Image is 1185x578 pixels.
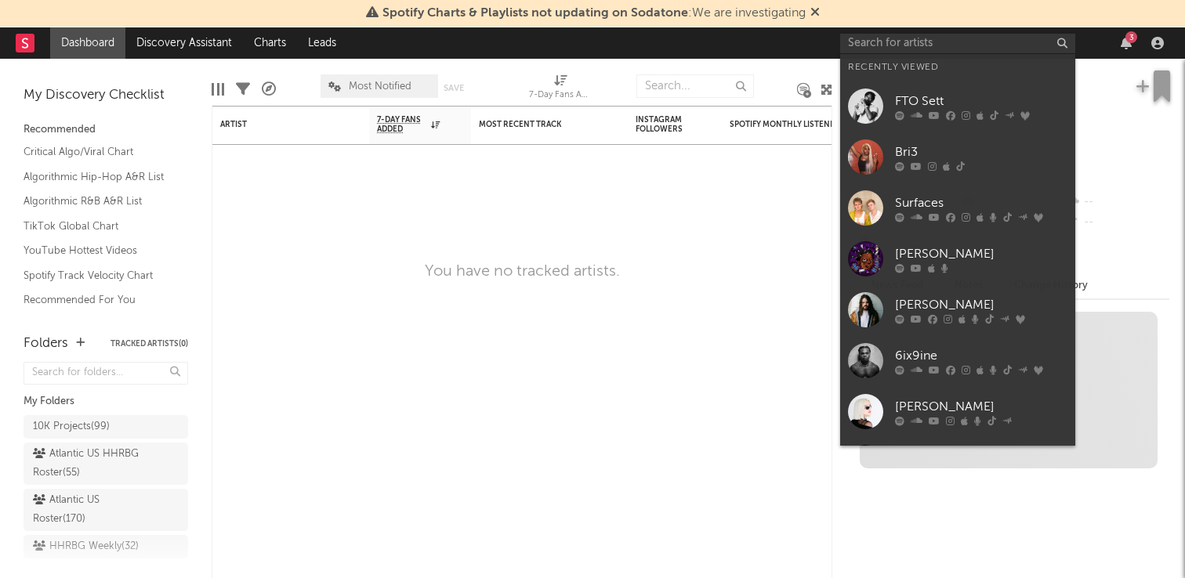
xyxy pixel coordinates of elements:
[24,443,188,485] a: Atlantic US HHRBG Roster(55)
[24,535,188,558] a: HHRBG Weekly(32)
[297,27,347,59] a: Leads
[895,244,1067,263] div: [PERSON_NAME]
[33,491,143,529] div: Atlantic US Roster ( 170 )
[212,67,224,112] div: Edit Columns
[236,67,250,112] div: Filters
[50,27,125,59] a: Dashboard
[810,7,820,20] span: Dismiss
[24,242,172,259] a: YouTube Hottest Videos
[840,182,1075,233] a: Surfaces
[24,334,68,353] div: Folders
[529,67,592,112] div: 7-Day Fans Added (7-Day Fans Added)
[895,346,1067,365] div: 6ix9ine
[895,92,1067,110] div: FTO Sett
[895,397,1067,416] div: [PERSON_NAME]
[479,120,596,129] div: Most Recent Track
[636,74,754,98] input: Search...
[33,417,110,436] div: 10K Projects ( 99 )
[243,27,297,59] a: Charts
[220,120,338,129] div: Artist
[24,291,172,309] a: Recommended For You
[444,84,464,92] button: Save
[24,362,188,385] input: Search for folders...
[125,27,243,59] a: Discovery Assistant
[895,295,1067,314] div: [PERSON_NAME]
[24,415,188,439] a: 10K Projects(99)
[1065,212,1169,233] div: --
[24,489,188,531] a: Atlantic US Roster(170)
[1125,31,1137,43] div: 3
[840,81,1075,132] a: FTO Sett
[24,121,188,139] div: Recommended
[24,86,188,105] div: My Discovery Checklist
[33,445,143,482] div: Atlantic US HHRBG Roster ( 55 )
[840,437,1075,488] a: [PERSON_NAME] Baby
[262,67,276,112] div: A&R Pipeline
[636,115,690,134] div: Instagram Followers
[840,386,1075,437] a: [PERSON_NAME]
[840,34,1075,53] input: Search for artists
[382,7,806,20] span: : We are investigating
[840,335,1075,386] a: 6ix9ine
[840,284,1075,335] a: [PERSON_NAME]
[840,233,1075,284] a: [PERSON_NAME]
[349,81,411,92] span: Most Notified
[425,262,620,281] div: You have no tracked artists.
[529,86,592,105] div: 7-Day Fans Added (7-Day Fans Added)
[111,340,188,348] button: Tracked Artists(0)
[24,218,172,235] a: TikTok Global Chart
[24,193,172,210] a: Algorithmic R&B A&R List
[895,143,1067,161] div: Bri3
[840,132,1075,182] a: Bri3
[33,537,139,556] div: HHRBG Weekly ( 32 )
[24,168,172,186] a: Algorithmic Hip-Hop A&R List
[24,143,172,161] a: Critical Algo/Viral Chart
[895,193,1067,212] div: Surfaces
[24,267,172,284] a: Spotify Track Velocity Chart
[377,115,427,134] span: 7-Day Fans Added
[382,7,688,20] span: Spotify Charts & Playlists not updating on Sodatone
[730,120,847,129] div: Spotify Monthly Listeners
[1121,37,1132,49] button: 3
[24,392,188,411] div: My Folders
[848,58,1067,77] div: Recently Viewed
[1065,192,1169,212] div: --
